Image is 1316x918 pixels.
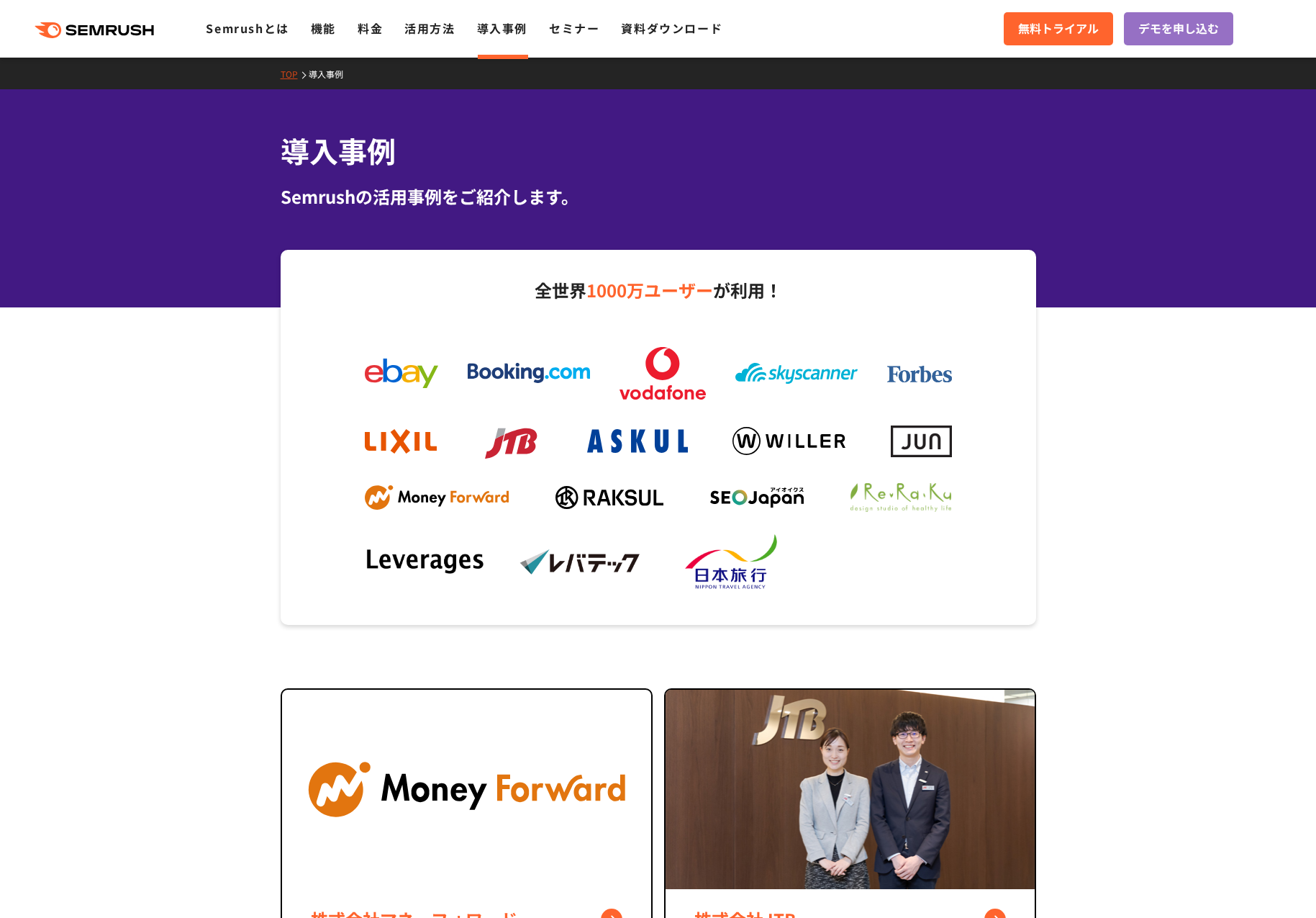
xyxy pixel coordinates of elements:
img: ebay [365,359,438,388]
img: vodafone [620,347,706,400]
img: ReRaKu [850,483,951,512]
img: JTB [666,690,1035,889]
span: 1000万ユーザー [586,277,713,302]
img: component [282,690,651,889]
img: mf [365,485,509,510]
div: Semrushの活用事例をご紹介します。 [281,184,1036,210]
a: Semrushとは [206,19,289,37]
img: raksul [555,486,663,509]
a: 機能 [311,19,336,37]
a: セミナー [549,19,599,37]
img: forbes [887,366,952,383]
a: 料金 [358,19,383,37]
p: 全世界 が利用！ [350,275,966,305]
img: jun [891,426,952,456]
img: levtech [519,549,642,575]
img: jtb [481,421,543,462]
a: 資料ダウンロード [621,19,722,37]
span: 無料トライアル [1018,19,1099,38]
a: TOP [281,68,309,80]
img: lixil [365,429,437,454]
img: leverages [365,548,487,577]
a: 導入事例 [309,68,354,80]
img: skyscanner [735,363,858,384]
img: seojapan [710,487,804,508]
img: nta [674,534,797,591]
a: 無料トライアル [1004,12,1113,45]
a: 導入事例 [477,19,527,37]
a: 活用方法 [404,19,455,37]
img: willer [732,427,845,455]
img: dummy [829,547,951,577]
h1: 導入事例 [281,130,1036,172]
img: askul [587,429,688,453]
a: デモを申し込む [1124,12,1233,45]
img: booking [468,363,590,383]
span: デモを申し込む [1138,19,1219,38]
